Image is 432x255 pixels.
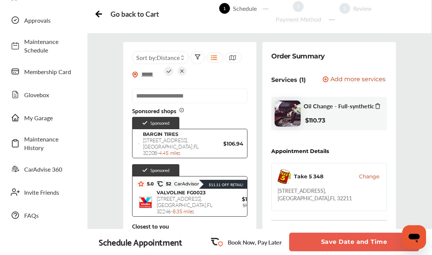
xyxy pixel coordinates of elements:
img: caradvise_icon.5c74104a.svg [157,181,163,187]
a: FAQs [7,205,80,225]
img: star_icon.59ea9307.svg [138,181,144,187]
img: check-icon.521c8815.svg [142,120,148,126]
img: check-icon.521c8815.svg [142,167,148,173]
span: 1 [219,3,230,14]
p: Book Now, Pay Later [228,238,282,246]
a: Glovebox [7,85,80,104]
span: 3 [339,3,350,14]
span: CarAdvise 360 [24,165,76,173]
span: [STREET_ADDRESS] , [GEOGRAPHIC_DATA] , FL 32208 - [143,136,199,156]
span: CarAdvisors [171,181,201,187]
span: BARGIN TIRES [143,131,178,137]
a: Approvals [7,10,80,30]
img: oil-change-thumb.jpg [275,101,301,127]
img: logo-take5.png [278,169,291,184]
span: Membership Card [24,67,76,76]
p: Services (1) [271,76,306,83]
a: Maintenance Schedule [7,34,80,58]
span: [STREET_ADDRESS] , [GEOGRAPHIC_DATA] , FL 32246 - [157,195,212,215]
span: 2 [293,1,304,12]
span: Distance [157,53,180,62]
a: CarAdvise 360 [7,159,80,179]
div: Sponsored [132,117,179,129]
span: 4.45 miles [159,149,180,156]
a: My Garage [7,108,80,127]
div: Review [350,4,375,13]
span: $122.21 [243,203,257,208]
span: Glovebox [24,90,76,99]
span: Approvals [24,16,76,25]
div: Closest to you [132,223,248,229]
div: Schedule [230,4,260,13]
img: logo-valvoline.png [138,195,153,210]
span: 8.35 miles [173,207,194,215]
a: Maintenance History [7,131,80,156]
a: Add more services [323,76,387,83]
div: Take 5 348 [294,173,323,180]
span: 52 [163,181,201,187]
span: FAQs [24,211,76,220]
span: Maintenance Schedule [24,37,76,54]
button: Add more services [323,76,385,83]
button: Change [359,173,379,180]
img: empty_shop_logo.394c5474.svg [138,143,139,144]
img: location_vector_orange.38f05af8.svg [132,71,138,78]
span: Sponsored shops [132,107,185,114]
div: $11.11 Off Retail! [205,182,243,187]
div: Payment Method [273,15,324,23]
span: VALVOLINE FG0023 [157,189,206,195]
iframe: Button to launch messaging window [402,225,426,249]
button: Save Date and Time [289,233,419,251]
div: Appointment Details [271,148,329,154]
span: Add more services [330,76,385,83]
span: Sort by : [136,53,180,62]
div: [STREET_ADDRESS] , [GEOGRAPHIC_DATA] , FL 32211 [278,187,381,202]
b: $110.73 [305,117,325,124]
div: Go back to Cart [111,10,159,18]
div: Order Summary [271,51,325,61]
span: Oil Change - Full-synthetic [304,102,374,109]
a: Invite Friends [7,182,80,202]
div: Schedule Appointment [99,237,182,247]
span: 5.0 [144,181,154,187]
span: My Garage [24,114,76,122]
span: Invite Friends [24,188,76,197]
span: $106.94 [199,140,243,147]
span: Maintenance History [24,135,76,152]
a: Membership Card [7,62,80,81]
span: $111.10 [212,196,257,203]
div: Sponsored [132,164,179,176]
